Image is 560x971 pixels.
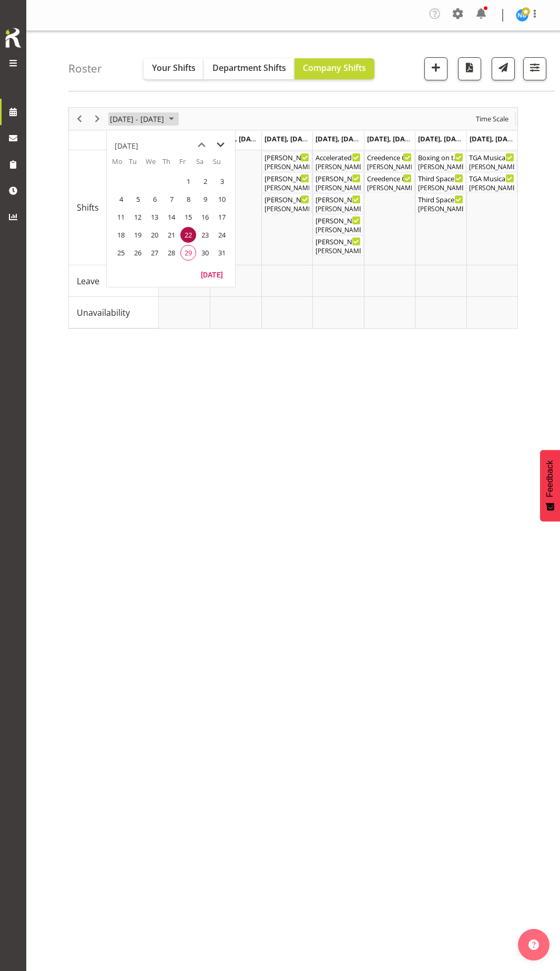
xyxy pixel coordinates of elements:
[162,157,179,172] th: Th
[129,157,146,172] th: Tu
[474,112,511,126] button: Time Scale
[469,183,514,193] div: [PERSON_NAME], [PERSON_NAME], [PERSON_NAME], [PERSON_NAME]
[130,245,146,261] span: Tuesday, August 26, 2025
[313,193,363,213] div: Shifts"s event - Mad Pearce Takes Flight Begin From Thursday, August 21, 2025 at 2:00:00 PM GMT+1...
[211,136,230,154] button: next month
[213,134,261,143] span: [DATE], [DATE]
[180,245,196,261] span: Friday, August 29, 2025
[112,157,129,172] th: Mo
[212,62,286,74] span: Department Shifts
[264,204,309,214] div: [PERSON_NAME], [PERSON_NAME], [PERSON_NAME], [PERSON_NAME], [PERSON_NAME], [PERSON_NAME], [PERSON...
[264,183,309,193] div: [PERSON_NAME]
[180,227,196,243] span: Friday, August 22, 2025
[159,150,517,328] table: Timeline Week of August 22, 2025
[197,173,213,189] span: Saturday, August 2, 2025
[315,152,360,162] div: Accelerated Leadership 2 ( )
[424,57,447,80] button: Add a new shift
[3,26,24,49] img: Rosterit icon logo
[418,134,466,143] span: [DATE], [DATE]
[418,204,463,214] div: [PERSON_NAME], [PERSON_NAME], [PERSON_NAME], [PERSON_NAME], [PERSON_NAME], [PERSON_NAME], [PERSON...
[68,107,518,329] div: Timeline Week of August 22, 2025
[313,172,363,192] div: Shifts"s event - Mad Pearce Takes Flight FOHM shift Begin From Thursday, August 21, 2025 at 1:15:...
[540,450,560,521] button: Feedback - Show survey
[130,209,146,225] span: Tuesday, August 12, 2025
[466,151,516,171] div: Shifts"s event - TGA Musica - Saxcess. FOHM Shift Begin From Sunday, August 24, 2025 at 2:30:00 P...
[523,57,546,80] button: Filter Shifts
[469,162,514,172] div: [PERSON_NAME]
[418,194,463,204] div: Third Space Symphony ( )
[313,151,363,171] div: Shifts"s event - Accelerated Leadership 2 Begin From Thursday, August 21, 2025 at 8:30:00 AM GMT+...
[180,191,196,207] span: Friday, August 8, 2025
[179,157,196,172] th: Fr
[164,227,179,243] span: Thursday, August 21, 2025
[214,245,230,261] span: Sunday, August 31, 2025
[214,227,230,243] span: Sunday, August 24, 2025
[147,209,162,225] span: Wednesday, August 13, 2025
[466,172,516,192] div: Shifts"s event - TGA Musica - Saxcess. Begin From Sunday, August 24, 2025 at 3:00:00 PM GMT+12:00...
[262,193,312,213] div: Shifts"s event - Mad Pearce Takes Flight Begin From Wednesday, August 20, 2025 at 5:00:00 PM GMT+...
[315,215,360,225] div: [PERSON_NAME] Takes Flight FOHM shift ( )
[264,162,309,172] div: [PERSON_NAME], [PERSON_NAME]
[146,157,162,172] th: We
[264,194,309,204] div: [PERSON_NAME] Takes Flight ( )
[315,173,360,183] div: [PERSON_NAME] Takes Flight FOHM shift ( )
[315,236,360,246] div: [PERSON_NAME] Takes Flight ( )
[130,191,146,207] span: Tuesday, August 5, 2025
[264,152,309,162] div: [PERSON_NAME] Takes Flight. Minder Shift ( )
[113,209,129,225] span: Monday, August 11, 2025
[192,136,211,154] button: previous month
[367,162,412,172] div: [PERSON_NAME]
[214,191,230,207] span: Sunday, August 10, 2025
[516,9,528,22] img: nicoel-boschman11219.jpg
[88,108,106,130] div: Next
[73,112,87,126] button: Previous
[315,194,360,204] div: [PERSON_NAME] Takes Flight ( )
[204,58,294,79] button: Department Shifts
[315,225,360,235] div: [PERSON_NAME]
[194,267,230,282] button: Today
[69,297,159,328] td: Unavailability resource
[197,209,213,225] span: Saturday, August 16, 2025
[77,201,99,214] span: Shifts
[303,62,366,74] span: Company Shifts
[113,227,129,243] span: Monday, August 18, 2025
[196,157,213,172] th: Sa
[147,191,162,207] span: Wednesday, August 6, 2025
[475,112,510,126] span: Time Scale
[179,226,196,244] td: Friday, August 22, 2025
[418,152,463,162] div: Boxing on the The Dock II Cargo Shed ( )
[90,112,105,126] button: Next
[415,172,465,192] div: Shifts"s event - Third Space Symphony FOHM shift Begin From Saturday, August 23, 2025 at 5:45:00 ...
[367,183,412,193] div: [PERSON_NAME], [PERSON_NAME], [PERSON_NAME], [PERSON_NAME], [PERSON_NAME], [PERSON_NAME], [PERSON...
[164,245,179,261] span: Thursday, August 28, 2025
[364,172,414,192] div: Shifts"s event - Creedence Clearwater Collective 2025 Begin From Friday, August 22, 2025 at 6:30:...
[545,460,555,497] span: Feedback
[294,58,374,79] button: Company Shifts
[197,227,213,243] span: Saturday, August 23, 2025
[180,173,196,189] span: Friday, August 1, 2025
[69,150,159,265] td: Shifts resource
[528,939,539,950] img: help-xxl-2.png
[108,112,179,126] button: August 18 - 24, 2025
[315,134,363,143] span: [DATE], [DATE]
[315,183,360,193] div: [PERSON_NAME]
[418,162,463,172] div: [PERSON_NAME]
[458,57,481,80] button: Download a PDF of the roster according to the set date range.
[147,227,162,243] span: Wednesday, August 20, 2025
[469,152,514,162] div: TGA Musica - Saxcess. FOHM Shift ( )
[264,134,312,143] span: [DATE], [DATE]
[418,183,463,193] div: [PERSON_NAME]
[197,245,213,261] span: Saturday, August 30, 2025
[470,134,517,143] span: [DATE], [DATE]
[415,151,465,171] div: Shifts"s event - Boxing on the The Dock II Cargo Shed Begin From Saturday, August 23, 2025 at 10:...
[469,173,514,183] div: TGA Musica - Saxcess. ( )
[367,173,412,183] div: Creedence Clearwater Collective 2025 ( )
[214,209,230,225] span: Sunday, August 17, 2025
[70,108,88,130] div: Previous
[313,235,363,255] div: Shifts"s event - Mad Pearce Takes Flight Begin From Thursday, August 21, 2025 at 5:00:00 PM GMT+1...
[214,173,230,189] span: Sunday, August 3, 2025
[68,63,102,75] h4: Roster
[492,57,515,80] button: Send a list of all shifts for the selected filtered period to all rostered employees.
[113,191,129,207] span: Monday, August 4, 2025
[115,136,138,157] div: title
